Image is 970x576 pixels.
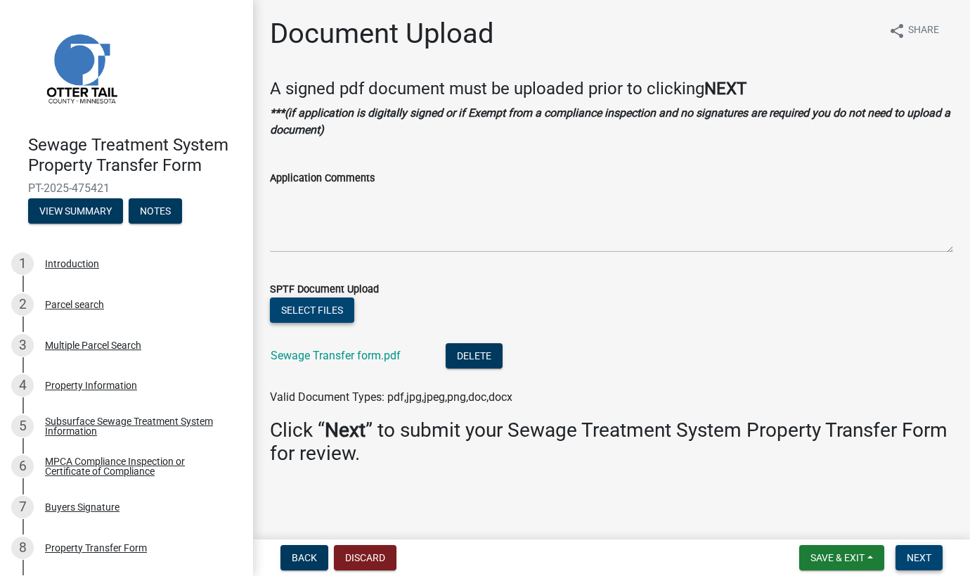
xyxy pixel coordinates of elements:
strong: NEXT [704,79,746,98]
div: Subsurface Sewage Treatment System Information [45,416,231,436]
div: Multiple Parcel Search [45,340,141,350]
div: 3 [11,334,34,357]
span: Valid Document Types: pdf,jpg,jpeg,png,doc,docx [270,390,512,404]
span: Save & Exit [810,552,865,563]
div: Introduction [45,259,99,269]
div: 2 [11,293,34,316]
span: Share [908,23,939,39]
button: Notes [129,198,182,224]
button: Next [895,545,943,570]
span: Back [292,552,317,563]
h4: Sewage Treatment System Property Transfer Form [28,135,242,176]
button: shareShare [877,17,950,44]
div: 4 [11,374,34,397]
img: Otter Tail County, Minnesota [28,15,134,120]
div: 7 [11,496,34,518]
wm-modal-confirm: Delete Document [446,350,503,364]
span: Next [907,552,931,563]
div: 8 [11,537,34,559]
label: Application Comments [270,174,375,184]
div: 5 [11,415,34,437]
h1: Document Upload [270,17,494,51]
div: 1 [11,252,34,275]
h4: A signed pdf document must be uploaded prior to clicking [270,79,953,99]
wm-modal-confirm: Notes [129,206,182,217]
wm-modal-confirm: Summary [28,206,123,217]
div: Property Transfer Form [45,543,147,553]
div: Property Information [45,380,137,390]
button: Discard [334,545,396,570]
strong: Next [325,418,366,442]
button: Save & Exit [799,545,884,570]
span: PT-2025-475421 [28,181,225,195]
strong: ***(if application is digitally signed or if Exempt from a compliance inspection and no signature... [270,106,950,136]
a: Sewage Transfer form.pdf [271,349,401,362]
div: MPCA Compliance Inspection or Certificate of Compliance [45,456,231,476]
button: Delete [446,343,503,369]
div: Buyers Signature [45,502,119,512]
button: Back [280,545,328,570]
button: View Summary [28,198,123,224]
label: SPTF Document Upload [270,285,379,295]
div: Parcel search [45,300,104,309]
div: 6 [11,455,34,478]
i: share [888,23,905,39]
h3: Click “ ” to submit your Sewage Treatment System Property Transfer Form for review. [270,418,953,466]
button: Select files [270,297,354,323]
